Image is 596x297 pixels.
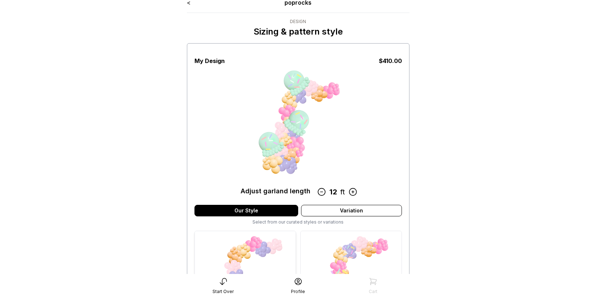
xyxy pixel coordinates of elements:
[212,289,234,294] div: Start Over
[340,186,345,198] div: ft
[241,186,310,196] div: Adjust garland length
[369,289,377,294] div: Cart
[254,26,343,37] p: Sizing & pattern style
[379,57,402,65] div: $ 410.00
[241,65,356,180] img: Simple w/ Ice Cream Scoops
[291,289,305,294] div: Profile
[194,57,225,65] h3: My Design
[194,205,298,216] div: Our Style
[254,19,343,24] div: Design
[326,186,340,198] div: 12
[194,219,402,225] div: Select from our curated styles or variations
[301,205,402,216] div: Variation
